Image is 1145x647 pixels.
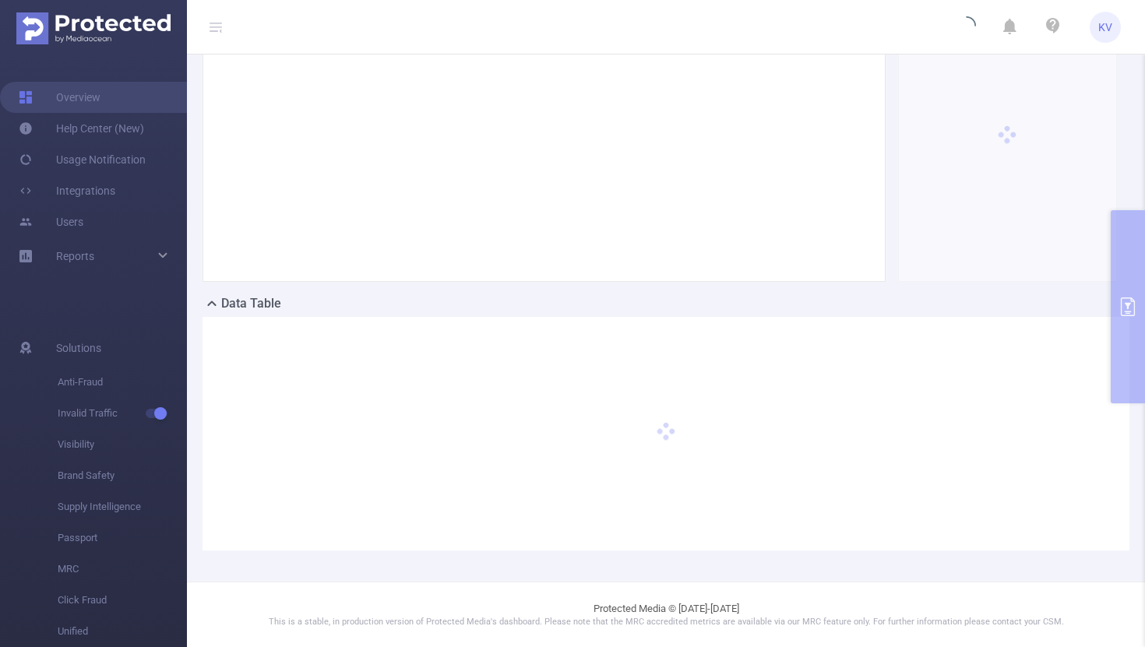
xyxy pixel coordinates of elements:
a: Reports [56,241,94,272]
span: KV [1098,12,1112,43]
h2: Data Table [221,294,281,313]
img: Protected Media [16,12,171,44]
span: Anti-Fraud [58,367,187,398]
span: Reports [56,250,94,262]
span: MRC [58,554,187,585]
a: Overview [19,82,100,113]
a: Integrations [19,175,115,206]
span: Invalid Traffic [58,398,187,429]
span: Solutions [56,332,101,364]
i: icon: loading [957,16,976,38]
p: This is a stable, in production version of Protected Media's dashboard. Please note that the MRC ... [226,616,1106,629]
span: Supply Intelligence [58,491,187,522]
span: Unified [58,616,187,647]
span: Click Fraud [58,585,187,616]
span: Passport [58,522,187,554]
span: Visibility [58,429,187,460]
span: Brand Safety [58,460,187,491]
a: Help Center (New) [19,113,144,144]
a: Users [19,206,83,237]
a: Usage Notification [19,144,146,175]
